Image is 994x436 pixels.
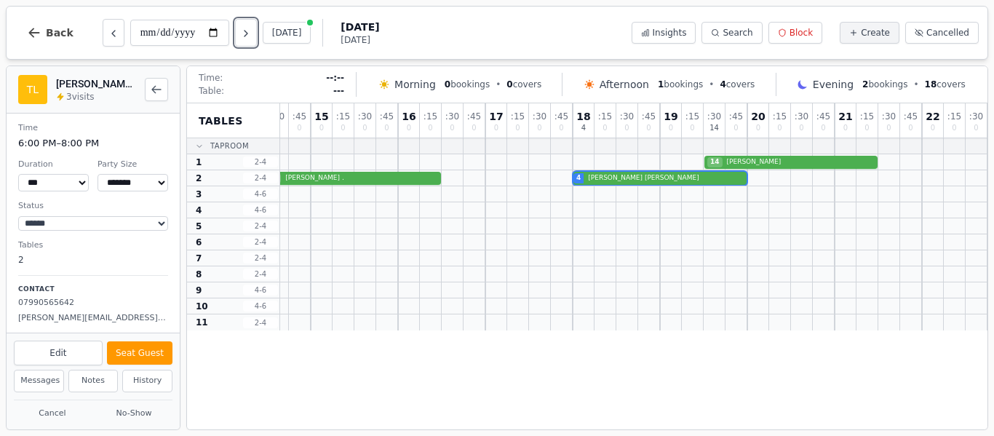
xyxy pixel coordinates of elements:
[658,79,703,90] span: bookings
[243,205,278,215] span: 4 - 6
[394,77,436,92] span: Morning
[18,122,168,135] dt: Time
[424,112,437,121] span: : 15
[14,370,64,392] button: Messages
[18,285,168,295] p: Contact
[690,124,694,132] span: 0
[947,112,961,121] span: : 15
[145,78,168,101] button: Back to bookings list
[600,77,649,92] span: Afternoon
[768,22,822,44] button: Block
[511,112,525,121] span: : 15
[813,77,854,92] span: Evening
[664,111,677,122] span: 19
[489,111,503,122] span: 17
[107,341,172,365] button: Seat Guest
[196,189,202,200] span: 3
[18,159,89,171] dt: Duration
[720,79,755,90] span: covers
[632,22,696,44] button: Insights
[402,111,416,122] span: 16
[467,112,481,121] span: : 45
[707,157,723,167] span: 14
[843,124,848,132] span: 0
[882,112,896,121] span: : 30
[724,157,875,167] span: [PERSON_NAME]
[243,156,278,167] span: 2 - 4
[384,124,389,132] span: 0
[333,85,344,97] span: ---
[196,221,202,232] span: 5
[925,79,937,90] span: 18
[445,79,490,90] span: bookings
[358,112,372,121] span: : 30
[341,124,345,132] span: 0
[559,124,563,132] span: 0
[196,269,202,280] span: 8
[196,317,208,328] span: 11
[653,27,687,39] span: Insights
[243,237,278,247] span: 2 - 4
[860,112,874,121] span: : 15
[196,156,202,168] span: 1
[380,112,394,121] span: : 45
[777,124,782,132] span: 0
[756,124,760,132] span: 0
[18,200,168,213] dt: Status
[862,79,868,90] span: 2
[196,237,202,248] span: 6
[243,173,278,183] span: 2 - 4
[243,253,278,263] span: 2 - 4
[669,124,673,132] span: 0
[838,111,852,122] span: 21
[723,27,752,39] span: Search
[98,159,168,171] dt: Party Size
[821,124,825,132] span: 0
[46,28,73,38] span: Back
[624,124,629,132] span: 0
[263,22,311,44] button: [DATE]
[931,124,935,132] span: 0
[709,79,714,90] span: •
[428,124,432,132] span: 0
[515,124,520,132] span: 0
[196,301,208,312] span: 10
[733,124,738,132] span: 0
[974,124,978,132] span: 0
[861,27,890,39] span: Create
[293,112,306,121] span: : 45
[196,205,202,216] span: 4
[472,124,476,132] span: 0
[18,312,168,325] p: [PERSON_NAME][EMAIL_ADDRESS][PERSON_NAME][DOMAIN_NAME]
[554,112,568,121] span: : 45
[18,297,168,309] p: 07990565642
[751,111,765,122] span: 20
[494,124,498,132] span: 0
[319,124,324,132] span: 0
[56,76,136,91] h2: [PERSON_NAME] [PERSON_NAME]
[336,112,350,121] span: : 15
[341,20,379,34] span: [DATE]
[506,79,512,90] span: 0
[908,124,913,132] span: 0
[840,22,899,44] button: Create
[799,124,803,132] span: 0
[729,112,743,121] span: : 45
[407,124,411,132] span: 0
[199,72,223,84] span: Time:
[243,301,278,312] span: 4 - 6
[581,124,586,132] span: 4
[603,124,607,132] span: 0
[646,124,651,132] span: 0
[14,405,91,423] button: Cancel
[701,22,762,44] button: Search
[445,79,450,90] span: 0
[598,112,612,121] span: : 15
[445,112,459,121] span: : 30
[243,317,278,328] span: 2 - 4
[18,253,168,266] dd: 2
[576,111,590,122] span: 18
[196,253,202,264] span: 7
[773,112,787,121] span: : 15
[18,136,168,151] dd: 6:00 PM – 8:00 PM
